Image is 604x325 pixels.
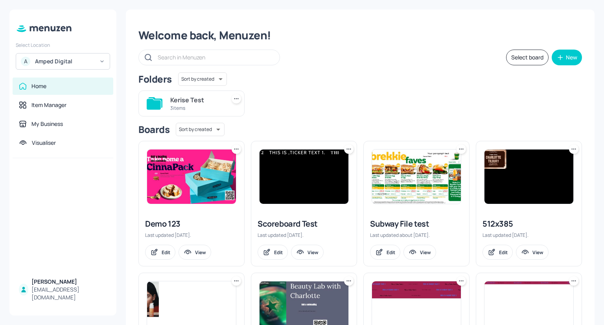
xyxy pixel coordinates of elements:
div: Folders [138,73,172,85]
div: Sort by created [176,122,225,137]
div: Edit [162,249,170,256]
div: Edit [499,249,508,256]
div: 3 items [170,105,222,111]
div: 512x385 [482,218,575,229]
div: Edit [274,249,283,256]
img: 2025-06-17-1750199689017r8ixrj6ih6.jpeg [484,150,573,204]
div: Boards [138,123,169,136]
div: Last updated [DATE]. [145,232,238,238]
div: Last updated about [DATE]. [370,232,463,238]
div: [EMAIL_ADDRESS][DOMAIN_NAME] [31,286,107,301]
div: Select Location [16,42,110,48]
div: Subway File test [370,218,463,229]
img: 2025-10-06-1759736745196ydn79flgxh.jpeg [147,150,236,204]
div: Last updated [DATE]. [482,232,575,238]
img: 2025-08-13-1755066037325fj9ck42ipr6.jpeg [372,150,461,204]
div: View [532,249,543,256]
div: Kerise Test [170,95,222,105]
div: View [420,249,431,256]
div: Demo 123 [145,218,238,229]
div: View [195,249,206,256]
div: A [21,57,30,66]
button: Select board [506,50,549,65]
img: 2025-07-29-17537622447104til4tw6kiq.jpeg [260,150,348,204]
div: Visualiser [32,139,56,147]
div: Home [31,82,46,90]
div: Sort by created [178,71,227,87]
div: Amped Digital [35,57,94,65]
div: Scoreboard Test [258,218,350,229]
input: Search in Menuzen [158,52,272,63]
div: [PERSON_NAME] [31,278,107,286]
div: Edit [387,249,395,256]
button: New [552,50,582,65]
div: View [308,249,319,256]
div: Welcome back, Menuzen! [138,28,582,42]
div: My Business [31,120,63,128]
div: Item Manager [31,101,66,109]
div: Last updated [DATE]. [258,232,350,238]
div: New [566,55,577,60]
